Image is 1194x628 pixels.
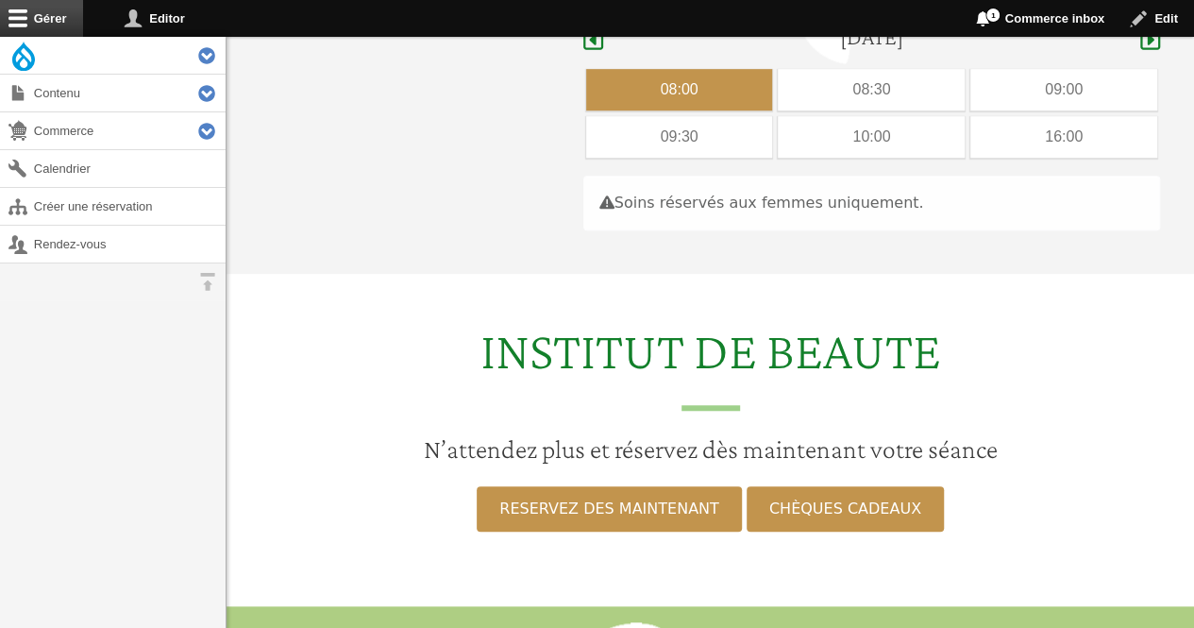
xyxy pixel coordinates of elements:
a: RESERVEZ DES MAINTENANT [477,486,741,532]
button: Orientation horizontale [189,263,226,300]
h2: INSTITUT DE BEAUTE [238,319,1183,411]
a: CHÈQUES CADEAUX [747,486,944,532]
h4: [DATE] [840,24,903,51]
div: Soins réservés aux femmes uniquement. [583,176,1160,230]
div: 09:30 [586,116,773,158]
h3: N’attendez plus et réservez dès maintenant votre séance [238,433,1183,466]
span: 1 [985,8,1001,23]
div: 10:00 [778,116,965,158]
div: 08:00 [586,69,773,110]
div: 08:30 [778,69,965,110]
div: 16:00 [970,116,1157,158]
div: 09:00 [970,69,1157,110]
